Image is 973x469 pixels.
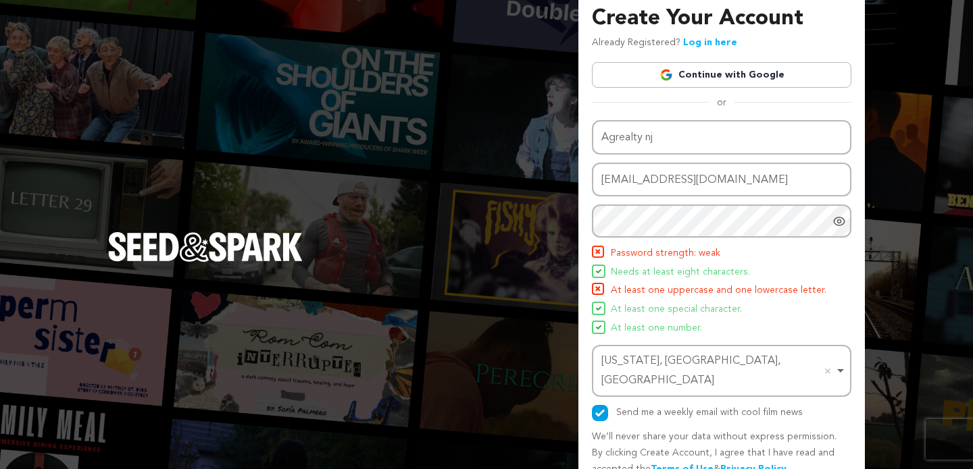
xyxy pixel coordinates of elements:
img: Seed&Spark Icon [596,269,601,274]
a: Continue with Google [592,62,851,88]
span: At least one uppercase and one lowercase letter. [611,283,826,299]
img: Seed&Spark Icon [593,247,603,256]
img: Google logo [659,68,673,82]
span: Password strength: weak [611,246,720,262]
a: Seed&Spark Homepage [108,232,303,289]
a: Log in here [683,38,737,47]
img: Seed&Spark Icon [596,325,601,330]
label: Send me a weekly email with cool film news [616,408,803,417]
img: Seed&Spark Icon [593,284,603,294]
input: Email address [592,163,851,197]
h3: Create Your Account [592,3,851,35]
input: Name [592,120,851,155]
img: Seed&Spark Icon [596,306,601,311]
img: Seed&Spark Logo [108,232,303,262]
p: Already Registered? [592,35,737,51]
span: At least one number. [611,321,702,337]
span: Needs at least eight characters. [611,265,750,281]
button: Remove item: 'ChIJOwg_06VPwokRYv534QaPC8g' [821,364,834,378]
span: At least one special character. [611,302,742,318]
span: or [709,96,734,109]
div: [US_STATE], [GEOGRAPHIC_DATA], [GEOGRAPHIC_DATA] [601,352,834,391]
a: Show password as plain text. Warning: this will display your password on the screen. [832,215,846,228]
